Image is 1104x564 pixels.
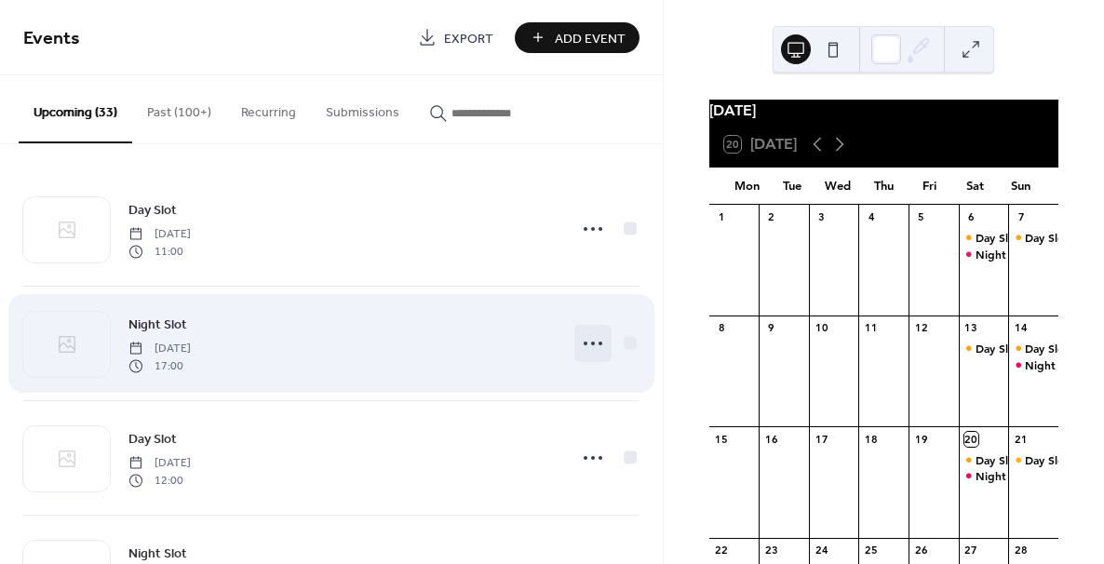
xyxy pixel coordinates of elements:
[914,210,928,224] div: 5
[907,168,952,205] div: Fri
[715,321,729,335] div: 8
[715,210,729,224] div: 1
[959,452,1009,468] div: Day Slot
[1014,544,1028,557] div: 28
[914,432,928,446] div: 19
[964,432,978,446] div: 20
[1025,341,1069,356] div: Day Slot
[404,22,507,53] a: Export
[23,20,80,57] span: Events
[764,544,778,557] div: 23
[515,22,640,53] button: Add Event
[128,199,177,221] a: Day Slot
[1008,357,1058,373] div: Night Slot
[815,168,861,205] div: Wed
[1014,210,1028,224] div: 7
[715,544,729,557] div: 22
[964,544,978,557] div: 27
[998,168,1043,205] div: Sun
[959,341,1009,356] div: Day Slot
[815,544,828,557] div: 24
[1025,230,1069,246] div: Day Slot
[770,168,815,205] div: Tue
[555,29,626,48] span: Add Event
[444,29,493,48] span: Export
[128,341,191,357] span: [DATE]
[128,472,191,489] span: 12:00
[128,544,187,564] span: Night Slot
[964,210,978,224] div: 6
[1025,357,1080,373] div: Night Slot
[959,247,1009,262] div: Night Slot
[226,75,311,141] button: Recurring
[128,314,187,335] a: Night Slot
[952,168,998,205] div: Sat
[959,230,1009,246] div: Day Slot
[724,168,770,205] div: Mon
[864,432,878,446] div: 18
[715,432,729,446] div: 15
[864,544,878,557] div: 25
[861,168,907,205] div: Thu
[815,432,828,446] div: 17
[128,428,177,450] a: Day Slot
[128,226,191,243] span: [DATE]
[132,75,226,141] button: Past (100+)
[964,321,978,335] div: 13
[128,543,187,564] a: Night Slot
[1014,321,1028,335] div: 14
[976,247,1030,262] div: Night Slot
[864,321,878,335] div: 11
[976,452,1019,468] div: Day Slot
[1025,452,1069,468] div: Day Slot
[1014,432,1028,446] div: 21
[764,210,778,224] div: 2
[128,455,191,472] span: [DATE]
[1008,452,1058,468] div: Day Slot
[764,321,778,335] div: 9
[976,341,1019,356] div: Day Slot
[976,468,1030,484] div: Night Slot
[128,201,177,221] span: Day Slot
[914,321,928,335] div: 12
[311,75,414,141] button: Submissions
[764,432,778,446] div: 16
[19,75,132,143] button: Upcoming (33)
[128,357,191,374] span: 17:00
[709,100,1058,122] div: [DATE]
[128,430,177,450] span: Day Slot
[1008,341,1058,356] div: Day Slot
[914,544,928,557] div: 26
[128,316,187,335] span: Night Slot
[959,468,1009,484] div: Night Slot
[864,210,878,224] div: 4
[815,321,828,335] div: 10
[815,210,828,224] div: 3
[1008,230,1058,246] div: Day Slot
[128,243,191,260] span: 11:00
[976,230,1019,246] div: Day Slot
